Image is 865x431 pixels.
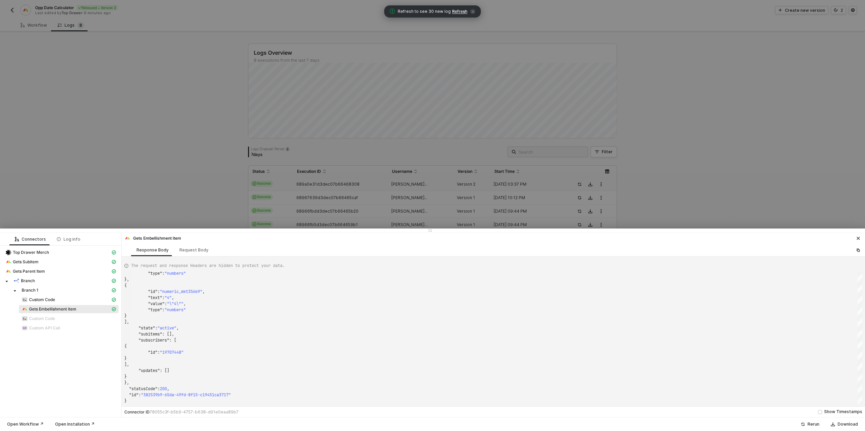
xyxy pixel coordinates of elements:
[124,283,127,288] span: {
[183,301,186,306] span: ,
[139,331,162,337] span: "subitems"
[162,271,165,276] span: :
[148,301,165,306] span: "value"
[148,295,162,300] span: "text"
[22,297,27,302] img: integration-icon
[160,368,169,373] span: : []
[139,392,141,398] span: :
[139,325,155,331] span: "state"
[112,250,116,254] span: icon-cards
[112,288,116,292] span: icon-cards
[19,296,119,304] span: Custom Code
[167,386,169,392] span: ,
[51,420,99,428] button: Open Installation ↗
[398,8,451,15] span: Refresh to see 30 new log
[22,316,27,321] img: integration-icon
[176,325,179,331] span: ,
[124,235,181,241] div: Gets Embellishment item
[5,280,8,283] span: caret-down
[19,315,119,323] span: Custom Code
[157,325,176,331] span: "active"
[160,386,167,392] span: 200
[125,236,130,241] img: integration-icon
[856,248,860,252] span: icon-copy-paste
[165,295,172,300] span: "4"
[470,9,475,14] span: icon-close
[157,289,160,294] span: :
[137,247,169,253] div: Response Body
[112,279,116,283] span: icon-cards
[808,422,819,427] div: Rerun
[13,259,39,265] span: Gets Subitem
[29,325,60,331] span: Custom API Call
[139,338,169,343] span: "subscribers"
[150,409,239,414] span: 78055c3f-b5b9-4757-b638-d91e0eaa89b7
[29,306,76,312] span: Gets Embellishment item
[22,288,38,293] span: Branch 1
[13,269,45,274] span: Gets Parent Item
[129,386,157,392] span: "statusCode"
[202,289,205,294] span: ,
[390,8,395,14] span: icon-exclamation
[124,374,127,379] span: }
[124,398,127,404] span: }
[169,338,176,343] span: : [
[148,289,157,294] span: "id"
[124,356,127,361] span: }
[148,350,157,355] span: "id"
[155,325,157,331] span: :
[167,301,183,306] span: "\"4\""
[124,319,129,325] span: ],
[831,422,835,426] span: icon-download
[165,271,186,276] span: "numbers"
[838,422,858,427] div: Download
[124,277,129,282] span: },
[13,289,17,293] span: caret-down
[165,307,186,313] span: "numbers"
[124,313,127,319] span: }
[112,307,116,311] span: icon-cards
[162,331,174,337] span: : [],
[124,380,129,385] span: },
[179,247,208,253] div: Request Body
[19,324,119,332] span: Custom API Call
[13,250,49,255] span: Top Drawer Merch
[452,9,467,14] span: Refresh
[148,307,162,313] span: "type"
[112,298,116,302] span: icon-cards
[157,386,160,392] span: :
[15,237,19,241] span: icon-logic
[19,286,119,294] span: Branch 1
[112,269,116,273] span: icon-cards
[6,250,11,255] img: integration-icon
[29,316,55,321] span: Custom Code
[165,301,167,306] span: :
[124,362,129,367] span: ],
[162,307,165,313] span: :
[19,305,119,313] span: Gets Embellishment item
[6,269,11,274] img: integration-icon
[172,295,174,300] span: ,
[22,325,27,331] img: integration-icon
[15,237,46,242] div: Connectors
[141,392,231,398] span: "382539b9-65da-49fd-8f15-c19451ca3717"
[29,297,55,302] span: Custom Code
[157,350,160,355] span: :
[801,422,805,426] span: icon-success-page
[856,236,860,240] span: icon-close
[57,237,80,242] div: Log info
[131,263,285,269] span: The request and response Headers are hidden to protect your data.
[112,260,116,264] span: icon-cards
[21,278,35,284] span: Branch
[3,267,119,275] span: Gets Parent Item
[124,409,239,415] div: Connector ID
[22,306,27,312] img: integration-icon
[139,368,160,373] span: "updates"
[11,277,119,285] span: Branch
[796,420,824,428] button: Rerun
[160,289,202,294] span: "numeric_mkt356k9"
[826,420,862,428] button: Download
[129,392,139,398] span: "id"
[3,258,119,266] span: Gets Subitem
[6,259,11,265] img: integration-icon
